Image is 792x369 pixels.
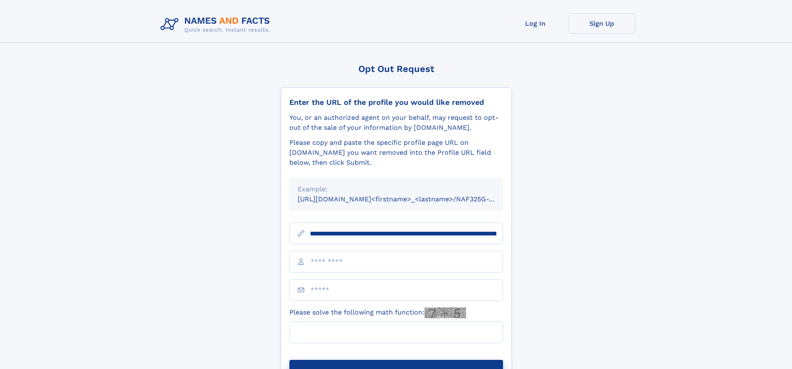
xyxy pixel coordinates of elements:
[289,113,503,133] div: You, or an authorized agent on your behalf, may request to opt-out of the sale of your informatio...
[298,184,495,194] div: Example:
[281,64,512,74] div: Opt Out Request
[157,13,277,36] img: Logo Names and Facts
[289,98,503,107] div: Enter the URL of the profile you would like removed
[289,307,466,318] label: Please solve the following math function:
[502,13,569,34] a: Log In
[298,195,519,203] small: [URL][DOMAIN_NAME]<firstname>_<lastname>/NAF325G-xxxxxxxx
[289,138,503,168] div: Please copy and paste the specific profile page URL on [DOMAIN_NAME] you want removed into the Pr...
[569,13,635,34] a: Sign Up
